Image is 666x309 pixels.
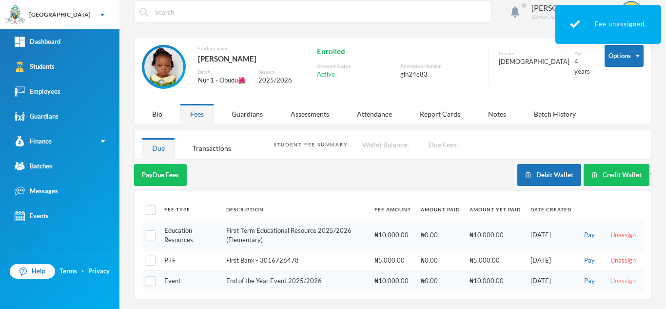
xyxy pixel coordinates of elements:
[139,8,148,17] img: search
[416,221,465,250] td: ₦0.00
[581,276,598,287] button: Pay
[370,221,416,250] td: ₦10,000.00
[182,138,241,159] div: Transactions
[517,164,581,186] button: Debit Wallet
[198,76,251,85] div: Nur 1 - Obudu🌺
[526,221,576,250] td: [DATE]
[154,1,486,23] input: Search
[478,103,516,124] div: Notes
[370,271,416,291] td: ₦10,000.00
[499,57,569,67] div: [DEMOGRAPHIC_DATA]
[574,50,590,57] div: Age
[142,103,173,124] div: Bio
[258,76,297,85] div: 2025/2026
[499,50,569,57] div: Gender
[88,267,110,276] a: Privacy
[317,70,335,80] span: Active
[416,271,465,291] td: ₦0.00
[5,5,25,25] img: logo
[524,103,586,124] div: Batch History
[15,186,58,196] div: Messages
[581,230,598,241] button: Pay
[15,37,60,47] div: Dashboard
[410,103,470,124] div: Report Cards
[607,276,639,287] button: Unassign
[15,62,55,72] div: Students
[416,250,465,271] td: ₦0.00
[531,2,613,14] div: [PERSON_NAME]
[134,164,187,186] button: PayDue Fees
[82,267,84,276] div: ·
[144,47,183,86] img: STUDENT
[198,52,297,65] div: [PERSON_NAME]
[465,250,526,271] td: ₦5,000.00
[29,10,91,19] div: [GEOGRAPHIC_DATA]
[15,86,60,97] div: Employees
[465,221,526,250] td: ₦10,000.00
[221,221,370,250] td: First Term Educational Resource 2025/2026 (Elementary)
[258,68,297,76] div: Session
[526,199,576,221] th: Date Created
[465,199,526,221] th: Amount Yet Paid
[198,45,297,52] div: Student name
[555,5,661,44] div: Fee unassigned.
[526,271,576,291] td: [DATE]
[362,141,409,149] span: Wallet Balance:
[526,250,576,271] td: [DATE]
[15,111,59,122] div: Guardians
[59,267,77,276] a: Terms
[159,271,221,291] td: Event
[416,199,465,221] th: Amount Paid
[574,57,590,76] div: 4 years
[531,14,613,21] div: [EMAIL_ADDRESS][DOMAIN_NAME]
[622,2,641,21] img: STUDENT
[221,250,370,271] td: First Bank - 3016726478
[159,250,221,271] td: PTF
[465,271,526,291] td: ₦10,000.00
[605,45,644,67] button: Options
[180,103,214,124] div: Fees
[15,136,52,146] div: Finance
[10,264,55,279] a: Help
[607,230,639,241] button: Unassign
[159,221,221,250] td: Education Resources
[198,68,251,76] div: Batch
[347,103,402,124] div: Attendance
[517,164,651,186] div: `
[400,70,479,80] div: glh24e83
[15,211,49,221] div: Events
[607,255,639,266] button: Unassign
[15,161,52,171] div: Batches
[221,103,273,124] div: Guardians
[400,62,479,70] div: Admission Number
[280,103,339,124] div: Assessments
[370,250,416,271] td: ₦5,000.00
[221,199,370,221] th: Description
[274,141,347,148] div: Student Fee Summary
[317,62,395,70] div: Account Status
[370,199,416,221] th: Fee Amount
[159,199,221,221] th: Fee Type
[317,45,345,58] span: Enrolled
[581,255,598,266] button: Pay
[221,271,370,291] td: End of the Year Event 2025/2026
[142,138,175,159] div: Due
[584,164,649,186] button: Credit Wallet
[429,141,458,149] span: Due Fees:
